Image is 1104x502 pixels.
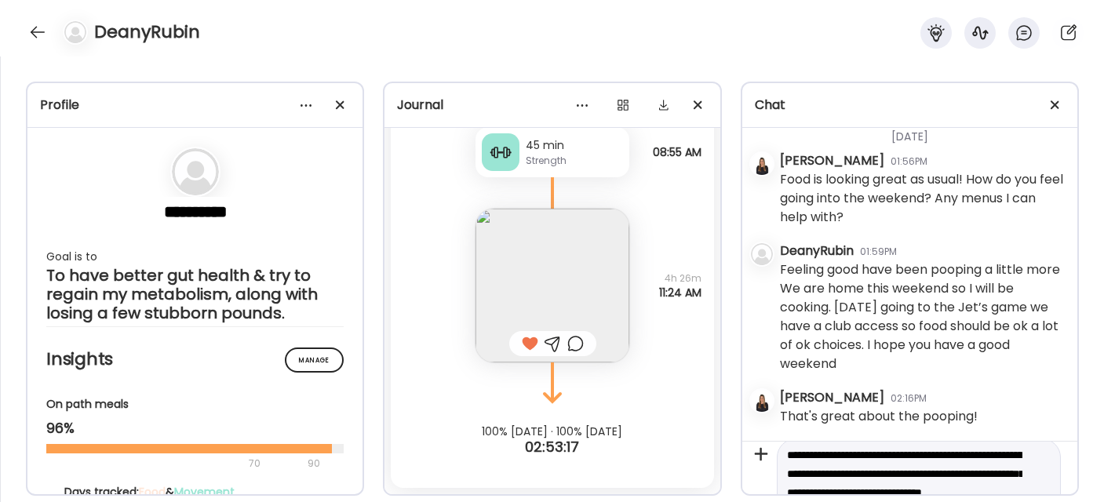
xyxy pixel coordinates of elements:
[780,151,884,170] div: [PERSON_NAME]
[780,407,978,426] div: That's great about the pooping!
[755,96,1065,115] div: Chat
[384,425,720,438] div: 100% [DATE] · 100% [DATE]
[751,243,773,265] img: bg-avatar-default.svg
[751,153,773,175] img: avatars%2Fkjfl9jNWPhc7eEuw3FeZ2kxtUMH3
[306,454,322,473] div: 90
[384,438,720,457] div: 02:53:17
[780,242,854,260] div: DeanyRubin
[780,260,1065,373] div: Feeling good have been pooping a little more We are home this weekend so I will be cooking. [DATE...
[780,388,884,407] div: [PERSON_NAME]
[64,21,86,43] img: bg-avatar-default.svg
[780,170,1065,227] div: Food is looking great as usual! How do you feel going into the weekend? Any menus I can help with?
[891,155,927,169] div: 01:56PM
[46,247,344,266] div: Goal is to
[659,271,701,286] span: 4h 26m
[285,347,344,373] div: Manage
[46,266,344,322] div: To have better gut health & try to regain my metabolism, along with losing a few stubborn pounds.
[751,390,773,412] img: avatars%2Fkjfl9jNWPhc7eEuw3FeZ2kxtUMH3
[891,391,927,406] div: 02:16PM
[46,454,303,473] div: 70
[860,245,897,259] div: 01:59PM
[94,20,200,45] h4: DeanyRubin
[139,484,166,500] span: Food
[46,347,344,371] h2: Insights
[40,96,350,115] div: Profile
[46,419,344,438] div: 96%
[475,209,629,362] img: images%2FT4hpSHujikNuuNlp83B0WiiAjC52%2F3pfR3XKuUzrTFOS4wvr5%2Fl8yhcOEOceTQQBESMuxj_240
[46,396,344,413] div: On path meals
[172,148,219,195] img: bg-avatar-default.svg
[397,96,707,115] div: Journal
[174,484,235,500] span: Movement
[526,137,623,154] div: 45 min
[653,145,701,159] span: 08:55 AM
[64,484,326,500] div: Days tracked: &
[659,286,701,300] span: 11:24 AM
[526,154,623,168] div: Strength
[780,110,1065,151] div: [DATE]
